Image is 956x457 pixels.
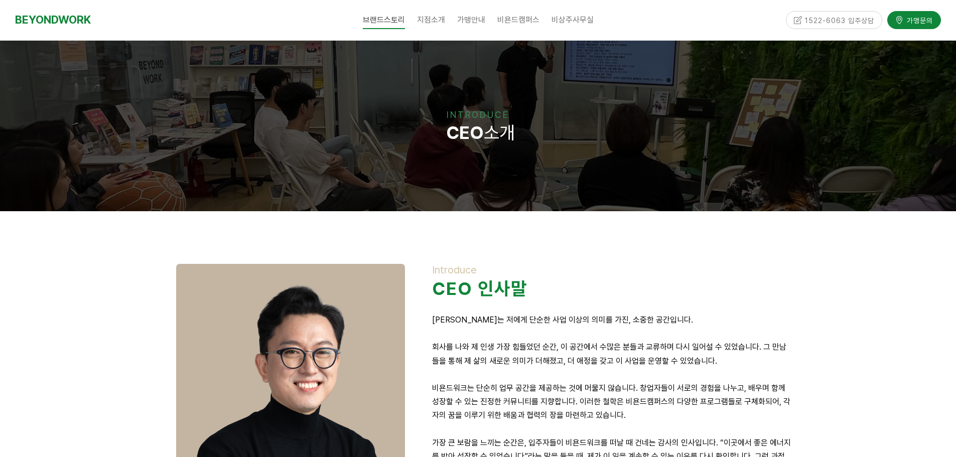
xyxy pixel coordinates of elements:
[451,8,491,33] a: 가맹안내
[432,264,477,276] span: Introduce
[357,8,411,33] a: 브랜드스토리
[432,278,527,299] strong: CEO 인사말
[446,122,484,143] strong: CEO
[491,8,545,33] a: 비욘드캠퍼스
[442,122,515,143] span: 소개
[417,15,445,25] span: 지점소개
[457,15,485,25] span: 가맹안내
[904,15,933,25] span: 가맹문의
[432,381,792,422] p: 비욘드워크는 단순히 업무 공간을 제공하는 것에 머물지 않습니다. 창업자들이 서로의 경험을 나누고, 배우며 함께 성장할 수 있는 진정한 커뮤니티를 지향합니다. 이러한 철학은 비...
[15,11,91,29] a: BEYONDWORK
[552,15,594,25] span: 비상주사무실
[447,109,509,120] span: INTRODUCE
[432,340,792,367] p: 회사를 나와 제 인생 가장 힘들었던 순간, 이 공간에서 수많은 분들과 교류하며 다시 일어설 수 있었습니다. 그 만남들을 통해 제 삶의 새로운 의미가 더해졌고, 더 애정을 갖고...
[411,8,451,33] a: 지점소개
[545,8,600,33] a: 비상주사무실
[887,11,941,29] a: 가맹문의
[497,15,539,25] span: 비욘드캠퍼스
[363,11,405,29] span: 브랜드스토리
[432,313,792,327] p: [PERSON_NAME]는 저에게 단순한 사업 이상의 의미를 가진, 소중한 공간입니다.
